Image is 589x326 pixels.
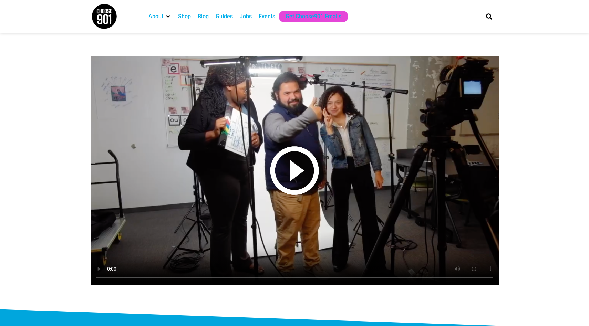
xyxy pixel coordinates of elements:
[484,11,495,22] div: Search
[259,12,275,21] a: Events
[198,12,209,21] a: Blog
[178,12,191,21] a: Shop
[240,12,252,21] a: Jobs
[145,11,474,22] nav: Main nav
[286,12,341,21] a: Get Choose901 Emails
[145,11,175,22] div: About
[148,12,163,21] a: About
[216,12,233,21] a: Guides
